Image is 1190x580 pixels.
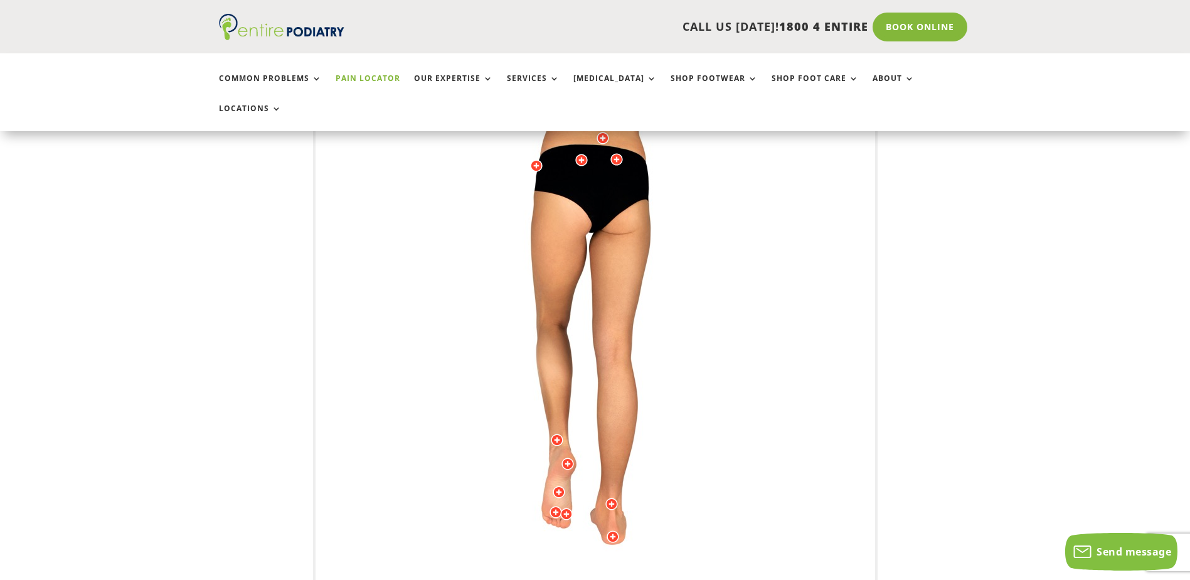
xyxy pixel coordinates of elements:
[393,19,868,35] p: CALL US [DATE]!
[873,13,967,41] a: Book Online
[219,14,344,40] img: logo (1)
[219,30,344,43] a: Entire Podiatry
[1065,533,1177,571] button: Send message
[772,74,859,101] a: Shop Foot Care
[219,74,322,101] a: Common Problems
[873,74,915,101] a: About
[779,19,868,34] span: 1800 4 ENTIRE
[507,74,560,101] a: Services
[671,74,758,101] a: Shop Footwear
[219,104,282,131] a: Locations
[414,74,493,101] a: Our Expertise
[573,74,657,101] a: [MEDICAL_DATA]
[336,74,400,101] a: Pain Locator
[1097,545,1171,559] span: Send message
